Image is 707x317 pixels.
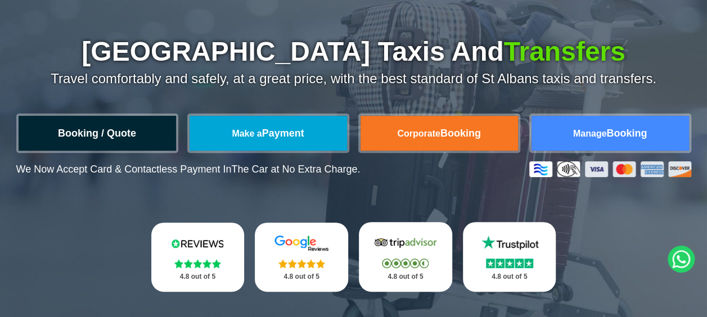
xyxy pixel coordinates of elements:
[267,270,336,284] p: 4.8 out of 5
[397,129,440,138] span: Corporate
[371,270,440,284] p: 4.8 out of 5
[255,223,348,292] a: Google Stars 4.8 out of 5
[529,161,691,177] img: Credit And Debit Cards
[475,270,544,284] p: 4.8 out of 5
[151,223,245,292] a: Reviews.io Stars 4.8 out of 5
[573,129,607,138] span: Manage
[16,71,691,87] p: Travel comfortably and safely, at a great price, with the best standard of St Albans taxis and tr...
[372,234,439,251] img: Tripadvisor
[19,116,176,151] a: Booking / Quote
[16,38,691,65] h1: [GEOGRAPHIC_DATA] Taxis And
[164,270,232,284] p: 4.8 out of 5
[382,259,429,268] img: Stars
[504,37,625,66] span: Transfers
[463,222,556,292] a: Trustpilot Stars 4.8 out of 5
[532,116,689,151] a: ManageBooking
[190,116,347,151] a: Make aPayment
[16,164,361,175] p: We Now Accept Card & Contactless Payment In
[361,116,518,151] a: CorporateBooking
[268,235,335,252] img: Google
[476,234,543,251] img: Trustpilot
[174,259,221,268] img: Stars
[164,235,231,252] img: Reviews.io
[278,259,325,268] img: Stars
[231,164,360,175] span: The Car at No Extra Charge.
[359,222,452,292] a: Tripadvisor Stars 4.8 out of 5
[232,129,262,138] span: Make a
[486,259,533,268] img: Stars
